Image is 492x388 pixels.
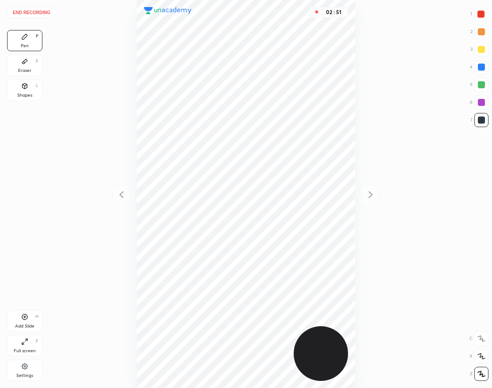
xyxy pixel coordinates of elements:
[144,7,192,14] img: logo.38c385cc.svg
[470,367,488,381] div: Z
[14,349,36,353] div: Full screen
[470,78,488,92] div: 5
[36,83,38,88] div: L
[17,93,32,98] div: Shapes
[470,25,488,39] div: 2
[470,42,488,57] div: 3
[36,339,38,343] div: F
[470,113,488,127] div: 7
[36,34,38,38] div: P
[469,331,488,346] div: C
[21,44,29,48] div: Pen
[470,7,488,21] div: 1
[16,373,33,378] div: Settings
[470,95,488,109] div: 6
[15,324,34,328] div: Add Slide
[323,9,344,15] div: 02 : 51
[36,59,38,63] div: E
[35,314,38,319] div: H
[18,68,31,73] div: Eraser
[7,7,56,18] button: End recording
[469,349,488,363] div: X
[470,60,488,74] div: 4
